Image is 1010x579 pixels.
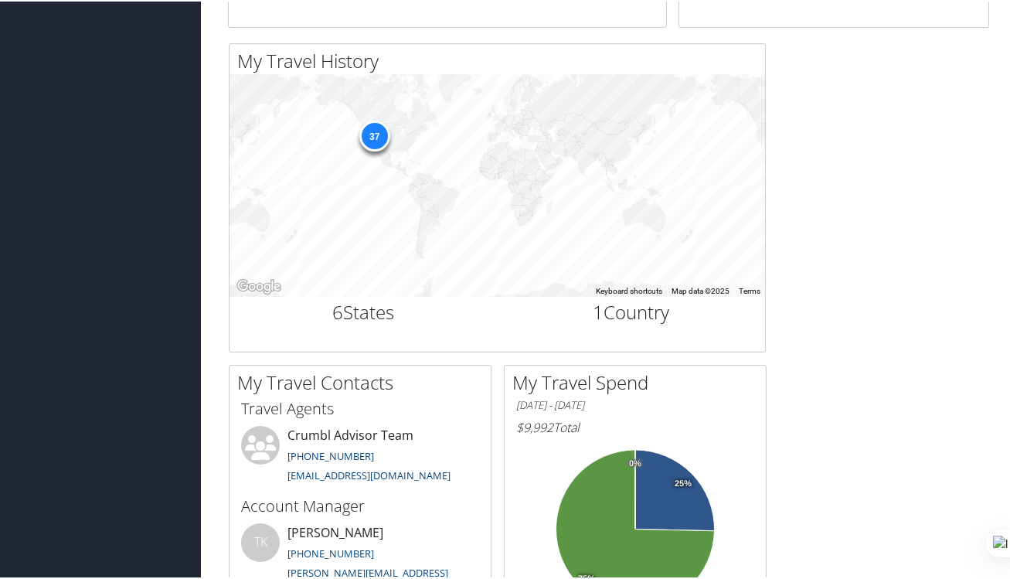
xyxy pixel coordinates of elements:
[675,478,692,487] tspan: 25%
[516,397,754,411] h6: [DATE] - [DATE]
[233,275,284,295] img: Google
[237,368,491,394] h2: My Travel Contacts
[241,522,280,560] div: TK
[241,298,486,324] h2: States
[332,298,343,323] span: 6
[512,368,766,394] h2: My Travel Spend
[509,298,754,324] h2: Country
[359,119,389,150] div: 37
[629,458,641,467] tspan: 0%
[233,424,487,488] li: Crumbl Advisor Team
[287,448,374,461] a: [PHONE_NUMBER]
[516,417,754,434] h6: Total
[739,285,760,294] a: Terms (opens in new tab)
[596,284,662,295] button: Keyboard shortcuts
[287,545,374,559] a: [PHONE_NUMBER]
[593,298,604,323] span: 1
[237,46,765,73] h2: My Travel History
[241,397,479,418] h3: Travel Agents
[672,285,729,294] span: Map data ©2025
[516,417,553,434] span: $9,992
[287,467,451,481] a: [EMAIL_ADDRESS][DOMAIN_NAME]
[241,494,479,516] h3: Account Manager
[233,275,284,295] a: Open this area in Google Maps (opens a new window)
